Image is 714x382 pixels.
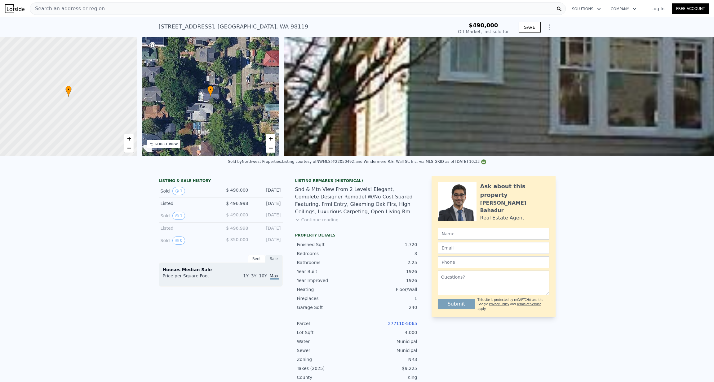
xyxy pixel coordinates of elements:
[357,286,417,293] div: Floor/Wall
[161,212,216,220] div: Sold
[161,187,216,195] div: Sold
[357,374,417,380] div: King
[357,365,417,371] div: $9,225
[127,144,131,152] span: −
[253,212,281,220] div: [DATE]
[127,135,131,142] span: +
[253,187,281,195] div: [DATE]
[297,356,357,362] div: Zoning
[124,143,134,153] a: Zoom out
[297,268,357,275] div: Year Built
[226,226,248,231] span: $ 496,998
[269,144,273,152] span: −
[480,182,549,199] div: Ask about this property
[253,237,281,245] div: [DATE]
[357,356,417,362] div: NR3
[357,250,417,257] div: 3
[357,277,417,284] div: 1926
[226,188,248,193] span: $ 490,000
[644,6,672,12] a: Log In
[297,250,357,257] div: Bedrooms
[357,295,417,302] div: 1
[297,259,357,266] div: Bathrooms
[172,212,185,220] button: View historical data
[672,3,709,14] a: Free Account
[357,304,417,310] div: 240
[172,187,185,195] button: View historical data
[543,21,556,33] button: Show Options
[226,201,248,206] span: $ 496,998
[266,143,275,153] a: Zoom out
[519,22,540,33] button: SAVE
[30,5,105,12] span: Search an address or region
[297,295,357,302] div: Fireplaces
[163,273,221,283] div: Price per Square Foot
[159,22,308,31] div: [STREET_ADDRESS] , [GEOGRAPHIC_DATA] , WA 98119
[438,228,549,240] input: Name
[481,159,486,164] img: NWMLS Logo
[297,347,357,354] div: Sewer
[357,268,417,275] div: 1926
[251,273,256,278] span: 3Y
[266,134,275,143] a: Zoom in
[517,302,541,306] a: Terms of Service
[161,200,216,206] div: Listed
[295,178,419,183] div: Listing Remarks (Historical)
[243,273,248,278] span: 1Y
[438,299,475,309] button: Submit
[606,3,641,15] button: Company
[282,159,486,164] div: Listing courtesy of NWMLS (#22050492) and Windermere R.E. Wall St. Inc. via MLS GRID as of [DATE]...
[155,142,178,146] div: STREET VIEW
[159,178,283,184] div: LISTING & SALE HISTORY
[248,255,265,263] div: Rent
[297,277,357,284] div: Year Improved
[469,22,498,28] span: $490,000
[226,237,248,242] span: $ 350,000
[172,237,185,245] button: View historical data
[477,298,549,311] div: This site is protected by reCAPTCHA and the Google and apply.
[259,273,267,278] span: 10Y
[124,134,134,143] a: Zoom in
[161,237,216,245] div: Sold
[226,212,248,217] span: $ 490,000
[207,86,214,97] div: •
[270,273,279,280] span: Max
[357,241,417,248] div: 1,720
[207,87,214,92] span: •
[5,4,24,13] img: Lotside
[253,225,281,231] div: [DATE]
[480,214,525,222] div: Real Estate Agent
[297,365,357,371] div: Taxes (2025)
[438,256,549,268] input: Phone
[357,338,417,345] div: Municipal
[295,217,339,223] button: Continue reading
[161,225,216,231] div: Listed
[357,347,417,354] div: Municipal
[357,329,417,336] div: 4,000
[480,199,549,214] div: [PERSON_NAME] Bahadur
[567,3,606,15] button: Solutions
[65,86,72,97] div: •
[297,329,357,336] div: Lot Sqft
[297,304,357,310] div: Garage Sqft
[253,200,281,206] div: [DATE]
[265,255,283,263] div: Sale
[388,321,417,326] a: 277110-5065
[438,242,549,254] input: Email
[295,233,419,238] div: Property details
[297,241,357,248] div: Finished Sqft
[297,374,357,380] div: County
[458,28,509,35] div: Off Market, last sold for
[163,267,279,273] div: Houses Median Sale
[228,159,282,164] div: Sold by Northwest Properties .
[297,286,357,293] div: Heating
[297,338,357,345] div: Water
[297,320,357,327] div: Parcel
[65,87,72,92] span: •
[489,302,509,306] a: Privacy Policy
[269,135,273,142] span: +
[357,259,417,266] div: 2.25
[295,186,419,215] div: Snd & Mtn View From 2 Levels! Elegant, Complete Designer Remodel W/No Cost Spared Featuring, Frml...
